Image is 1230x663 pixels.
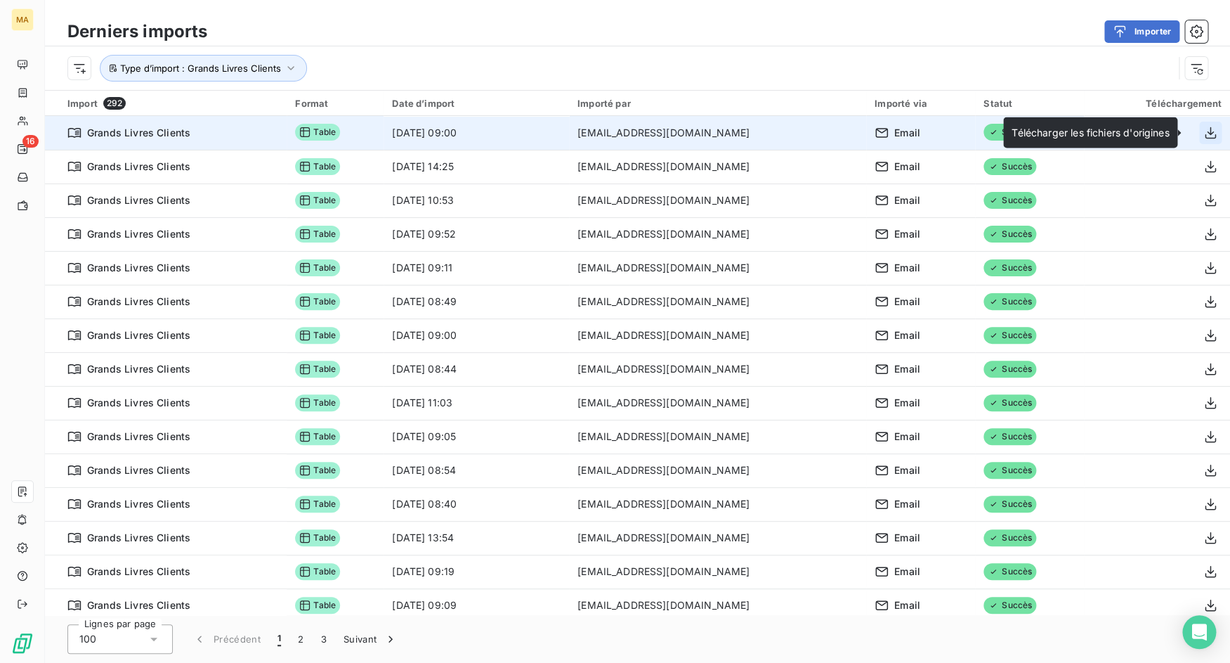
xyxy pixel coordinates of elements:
[87,328,190,342] span: Grands Livres Clients
[295,496,340,513] span: Table
[894,261,920,275] span: Email
[87,362,190,376] span: Grands Livres Clients
[983,361,1036,378] span: Succès
[295,226,340,243] span: Table
[87,160,190,174] span: Grands Livres Clients
[295,597,340,614] span: Table
[894,362,920,376] span: Email
[894,598,920,612] span: Email
[87,227,190,241] span: Grands Livres Clients
[295,98,375,109] div: Format
[79,632,96,646] span: 100
[983,529,1036,546] span: Succès
[392,98,561,109] div: Date d’import
[87,565,190,579] span: Grands Livres Clients
[87,126,190,140] span: Grands Livres Clients
[983,226,1036,243] span: Succès
[894,463,920,477] span: Email
[295,327,340,344] span: Table
[384,318,569,352] td: [DATE] 09:00
[11,8,34,31] div: MA
[569,487,866,521] td: [EMAIL_ADDRESS][DOMAIN_NAME]
[983,259,1036,276] span: Succès
[384,453,569,487] td: [DATE] 08:54
[87,430,190,444] span: Grands Livres Clients
[569,285,866,318] td: [EMAIL_ADDRESS][DOMAIN_NAME]
[569,386,866,420] td: [EMAIL_ADDRESS][DOMAIN_NAME]
[1104,20,1179,43] button: Importer
[384,217,569,251] td: [DATE] 09:52
[295,361,340,378] span: Table
[1012,127,1169,139] span: Télécharger les fichiers d'origines
[277,632,281,646] span: 1
[894,531,920,545] span: Email
[384,150,569,184] td: [DATE] 14:25
[894,160,920,174] span: Email
[983,496,1036,513] span: Succès
[983,327,1036,344] span: Succès
[983,192,1036,209] span: Succès
[87,396,190,410] span: Grands Livres Clients
[1092,98,1222,109] div: Téléchargement
[87,463,190,477] span: Grands Livres Clients
[87,598,190,612] span: Grands Livres Clients
[295,462,340,479] span: Table
[894,328,920,342] span: Email
[983,124,1036,141] span: Succès
[384,251,569,285] td: [DATE] 09:11
[295,259,340,276] span: Table
[120,63,281,74] span: Type d’import : Grands Livres Clients
[103,97,126,110] span: 292
[569,453,866,487] td: [EMAIL_ADDRESS][DOMAIN_NAME]
[569,150,866,184] td: [EMAIL_ADDRESS][DOMAIN_NAME]
[894,396,920,410] span: Email
[384,116,569,150] td: [DATE] 09:00
[384,352,569,386] td: [DATE] 08:44
[983,462,1036,479] span: Succès
[983,428,1036,445] span: Succès
[295,394,340,411] span: Table
[384,521,569,555] td: [DATE] 13:54
[569,217,866,251] td: [EMAIL_ADDRESS][DOMAIN_NAME]
[22,135,39,148] span: 16
[87,295,190,309] span: Grands Livres Clients
[569,116,866,150] td: [EMAIL_ADDRESS][DOMAIN_NAME]
[569,420,866,453] td: [EMAIL_ADDRESS][DOMAIN_NAME]
[269,624,289,654] button: 1
[983,394,1036,411] span: Succès
[335,624,406,654] button: Suivant
[983,597,1036,614] span: Succès
[894,497,920,511] span: Email
[87,261,190,275] span: Grands Livres Clients
[894,126,920,140] span: Email
[569,352,866,386] td: [EMAIL_ADDRESS][DOMAIN_NAME]
[295,563,340,580] span: Table
[894,193,920,207] span: Email
[384,588,569,622] td: [DATE] 09:09
[569,318,866,352] td: [EMAIL_ADDRESS][DOMAIN_NAME]
[983,98,1075,109] div: Statut
[295,293,340,310] span: Table
[569,588,866,622] td: [EMAIL_ADDRESS][DOMAIN_NAME]
[295,158,340,175] span: Table
[295,529,340,546] span: Table
[100,55,307,82] button: Type d’import : Grands Livres Clients
[894,565,920,579] span: Email
[569,521,866,555] td: [EMAIL_ADDRESS][DOMAIN_NAME]
[384,285,569,318] td: [DATE] 08:49
[87,497,190,511] span: Grands Livres Clients
[313,624,335,654] button: 3
[569,555,866,588] td: [EMAIL_ADDRESS][DOMAIN_NAME]
[1182,615,1216,649] div: Open Intercom Messenger
[295,124,340,141] span: Table
[67,97,278,110] div: Import
[184,624,269,654] button: Précédent
[289,624,312,654] button: 2
[983,293,1036,310] span: Succès
[11,632,34,655] img: Logo LeanPay
[87,193,190,207] span: Grands Livres Clients
[875,98,967,109] div: Importé via
[569,184,866,217] td: [EMAIL_ADDRESS][DOMAIN_NAME]
[295,192,340,209] span: Table
[569,251,866,285] td: [EMAIL_ADDRESS][DOMAIN_NAME]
